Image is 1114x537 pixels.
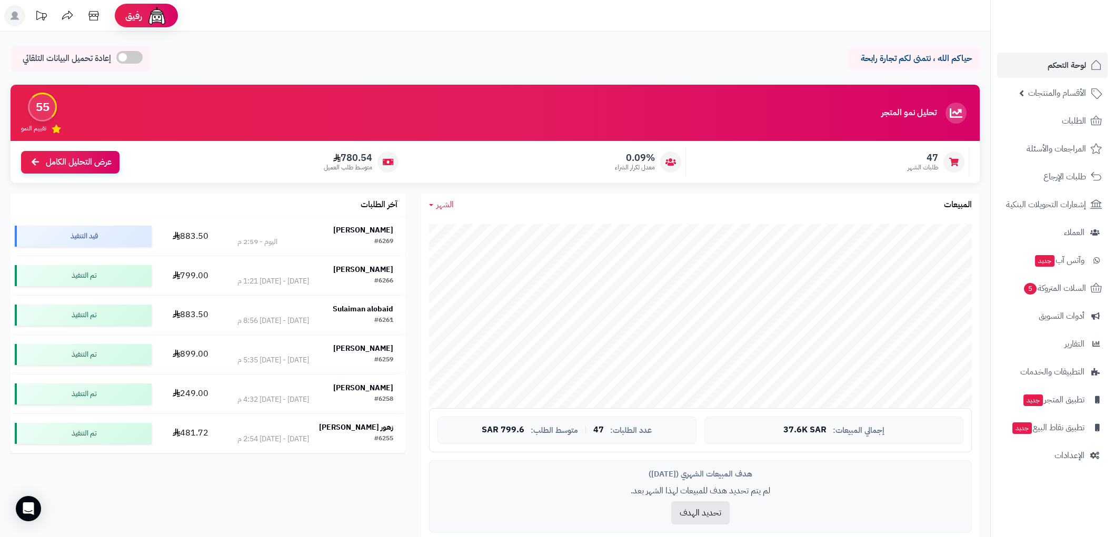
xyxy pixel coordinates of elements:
span: 47 [593,425,604,435]
p: حياكم الله ، نتمنى لكم تجارة رابحة [856,53,972,65]
span: التقارير [1065,337,1085,351]
span: 799.6 SAR [482,425,524,435]
div: تم التنفيذ [15,344,152,365]
span: إجمالي المبيعات: [833,426,884,435]
div: قيد التنفيذ [15,226,152,247]
td: 899.00 [156,335,225,374]
span: لوحة التحكم [1048,58,1086,73]
span: الطلبات [1062,114,1086,128]
span: عرض التحليل الكامل [46,156,112,168]
a: تحديثات المنصة [28,5,54,29]
div: تم التنفيذ [15,305,152,326]
span: تقييم النمو [21,124,46,133]
div: [DATE] - [DATE] 1:21 م [237,276,309,287]
span: متوسط الطلب: [531,426,578,435]
td: 883.50 [156,296,225,335]
span: التطبيقات والخدمات [1020,364,1085,379]
a: العملاء [997,220,1108,245]
strong: زهور [PERSON_NAME] [319,422,393,433]
span: إشعارات التحويلات البنكية [1006,197,1086,212]
div: #6258 [374,394,393,405]
a: وآتس آبجديد [997,248,1108,273]
span: 0.09% [615,152,655,164]
button: تحديد الهدف [671,501,730,524]
span: جديد [1023,394,1043,406]
div: #6269 [374,237,393,247]
td: 481.72 [156,414,225,453]
div: #6259 [374,355,393,366]
span: تطبيق المتجر [1022,392,1085,407]
td: 799.00 [156,256,225,295]
span: جديد [1035,255,1055,267]
span: تطبيق نقاط البيع [1011,420,1085,435]
a: عرض التحليل الكامل [21,151,120,174]
a: السلات المتروكة5 [997,276,1108,301]
div: #6261 [374,316,393,326]
h3: المبيعات [944,200,972,210]
span: المراجعات والأسئلة [1027,141,1086,156]
span: الإعدادات [1055,448,1085,463]
strong: [PERSON_NAME] [333,343,393,354]
div: [DATE] - [DATE] 8:56 م [237,316,309,326]
p: لم يتم تحديد هدف للمبيعات لهذا الشهر بعد. [437,485,963,497]
span: جديد [1012,422,1032,434]
span: 780.54 [324,152,372,164]
span: 5 [1024,283,1037,295]
a: طلبات الإرجاع [997,164,1108,189]
span: العملاء [1064,225,1085,240]
a: تطبيق المتجرجديد [997,387,1108,412]
span: رفيق [125,9,142,22]
a: الإعدادات [997,443,1108,468]
td: 249.00 [156,374,225,413]
a: الطلبات [997,108,1108,134]
strong: [PERSON_NAME] [333,225,393,236]
div: [DATE] - [DATE] 4:32 م [237,394,309,405]
div: Open Intercom Messenger [16,496,41,521]
div: تم التنفيذ [15,423,152,444]
span: | [584,426,587,434]
img: ai-face.png [146,5,167,26]
div: تم التنفيذ [15,383,152,404]
h3: آخر الطلبات [361,200,397,210]
div: [DATE] - [DATE] 5:35 م [237,355,309,366]
div: اليوم - 2:59 م [237,237,277,247]
span: أدوات التسويق [1039,309,1085,323]
span: الأقسام والمنتجات [1028,86,1086,100]
a: التطبيقات والخدمات [997,359,1108,384]
span: متوسط طلب العميل [324,163,372,172]
span: 47 [908,152,938,164]
span: معدل تكرار الشراء [615,163,655,172]
span: إعادة تحميل البيانات التلقائي [23,53,111,65]
strong: Sulaiman alobaid [333,303,393,315]
span: طلبات الشهر [908,163,938,172]
div: تم التنفيذ [15,265,152,286]
span: السلات المتروكة [1023,281,1086,296]
div: #6266 [374,276,393,287]
strong: [PERSON_NAME] [333,382,393,393]
div: #6255 [374,434,393,444]
div: [DATE] - [DATE] 2:54 م [237,434,309,444]
a: أدوات التسويق [997,303,1108,329]
a: تطبيق نقاط البيعجديد [997,415,1108,440]
a: التقارير [997,331,1108,357]
a: إشعارات التحويلات البنكية [997,192,1108,217]
span: وآتس آب [1034,253,1085,268]
div: هدف المبيعات الشهري ([DATE]) [437,469,963,480]
a: لوحة التحكم [997,53,1108,78]
span: الشهر [436,198,454,211]
a: المراجعات والأسئلة [997,136,1108,161]
a: الشهر [429,199,454,211]
span: طلبات الإرجاع [1043,169,1086,184]
span: 37.6K SAR [783,425,827,435]
h3: تحليل نمو المتجر [881,108,937,118]
span: عدد الطلبات: [610,426,652,435]
strong: [PERSON_NAME] [333,264,393,275]
td: 883.50 [156,217,225,256]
